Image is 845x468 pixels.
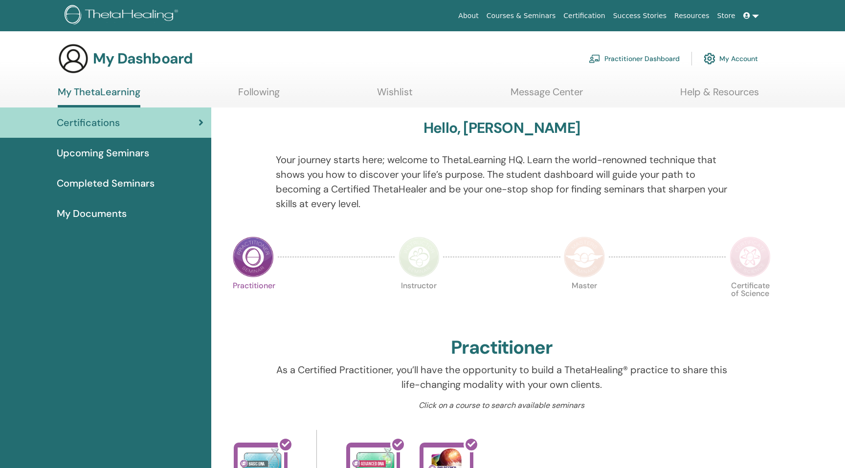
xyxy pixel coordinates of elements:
h2: Practitioner [451,337,553,359]
img: cog.svg [704,50,715,67]
p: Click on a course to search available seminars [276,400,728,411]
a: Practitioner Dashboard [589,48,680,69]
img: logo.png [65,5,181,27]
a: Certification [559,7,609,25]
span: My Documents [57,206,127,221]
img: Certificate of Science [730,236,771,277]
a: Message Center [511,86,583,105]
p: Practitioner [233,282,274,323]
h3: My Dashboard [93,50,193,67]
a: Help & Resources [680,86,759,105]
a: Wishlist [377,86,413,105]
a: Success Stories [609,7,670,25]
p: Your journey starts here; welcome to ThetaLearning HQ. Learn the world-renowned technique that sh... [276,152,728,211]
a: Resources [670,7,713,25]
img: generic-user-icon.jpg [58,43,89,74]
p: As a Certified Practitioner, you’ll have the opportunity to build a ThetaHealing® practice to sha... [276,362,728,392]
a: Courses & Seminars [483,7,560,25]
a: My Account [704,48,758,69]
img: Practitioner [233,236,274,277]
a: Store [713,7,739,25]
a: My ThetaLearning [58,86,140,107]
p: Certificate of Science [730,282,771,323]
img: Master [564,236,605,277]
p: Master [564,282,605,323]
h3: Hello, [PERSON_NAME] [423,119,580,137]
img: Instructor [399,236,440,277]
a: Following [238,86,280,105]
p: Instructor [399,282,440,323]
img: chalkboard-teacher.svg [589,54,600,63]
span: Completed Seminars [57,176,155,191]
span: Certifications [57,115,120,130]
a: About [454,7,482,25]
span: Upcoming Seminars [57,146,149,160]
